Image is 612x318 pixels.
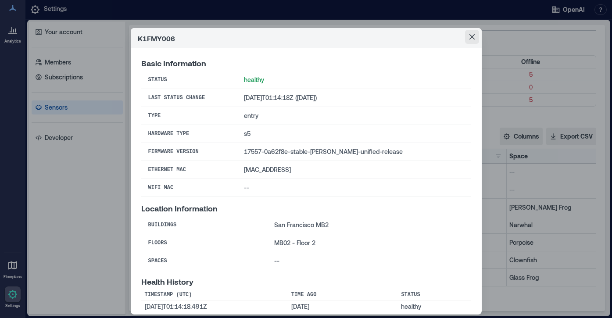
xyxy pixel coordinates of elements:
td: s5 [237,125,471,143]
td: 17557-0a62f8e-stable-[PERSON_NAME]-unified-release [237,143,471,161]
th: Spaces [141,252,268,270]
th: Firmware Version [141,143,237,161]
th: Type [141,107,237,125]
p: Basic Information [141,59,471,68]
th: Ethernet MAC [141,161,237,179]
p: Location Information [141,204,471,213]
th: Status [141,71,237,89]
td: healthy [397,300,471,313]
td: healthy [237,71,471,89]
td: -- [237,179,471,197]
button: Close [465,30,479,44]
td: -- [267,252,471,270]
td: [DATE]T01:14:18.491Z [141,300,288,313]
th: Buildings [141,216,268,234]
th: Last Status Change [141,89,237,107]
td: [DATE]T01:14:18Z ([DATE]) [237,89,471,107]
td: [MAC_ADDRESS] [237,161,471,179]
td: [DATE] [288,300,398,313]
th: Status [397,289,471,300]
th: Hardware Type [141,125,237,143]
header: K1FMY006 [131,28,482,48]
td: entry [237,107,471,125]
th: Floors [141,234,268,252]
th: Time Ago [288,289,398,300]
p: Health History [141,277,471,286]
td: San Francisco MB2 [267,216,471,234]
th: WiFi MAC [141,179,237,197]
td: MB02 - Floor 2 [267,234,471,252]
th: Timestamp (UTC) [141,289,288,300]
